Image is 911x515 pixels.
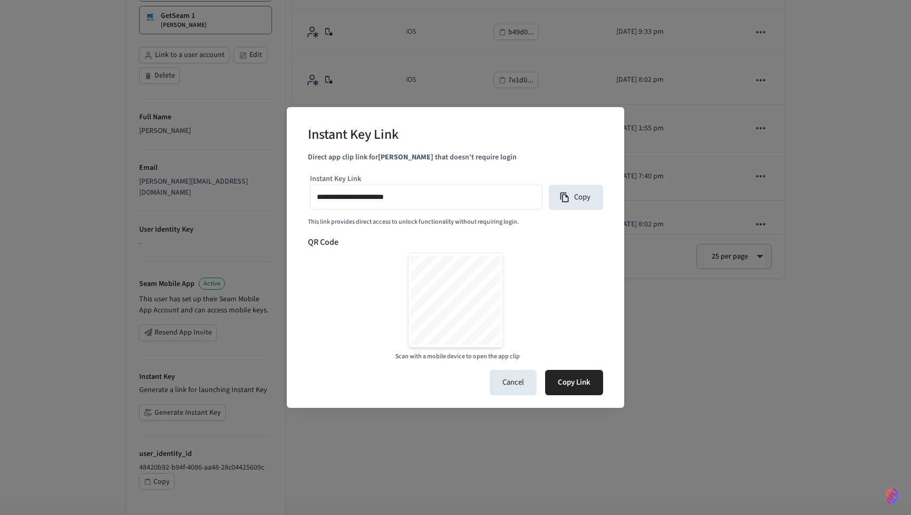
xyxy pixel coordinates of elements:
label: Instant Key Link [310,174,361,184]
h2: Instant Key Link [308,120,399,152]
button: Copy [549,185,603,210]
span: This link provides direct access to unlock functionality without requiring login. [308,217,519,226]
button: Copy Link [545,370,603,395]
img: SeamLogoGradient.69752ec5.svg [886,488,898,504]
strong: [PERSON_NAME] [378,152,433,163]
p: Direct app clip link for that doesn't require login [308,152,603,163]
span: Scan with a mobile device to open the app clip [395,352,520,361]
h6: QR Code [308,236,603,249]
button: Cancel [490,370,537,395]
